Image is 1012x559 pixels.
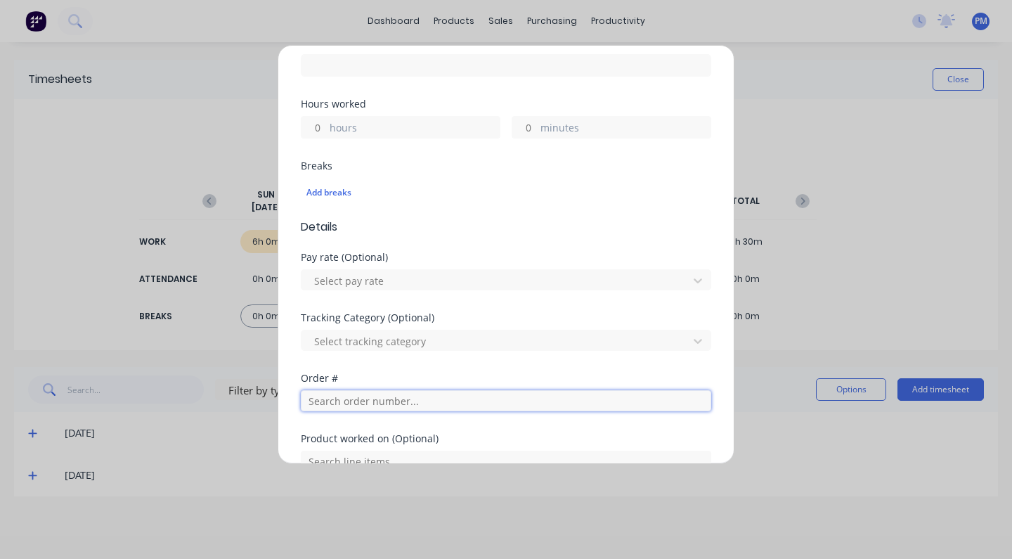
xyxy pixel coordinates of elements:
div: Order # [301,373,711,383]
input: Search order number... [301,390,711,411]
input: Search line items... [301,451,711,472]
span: Details [301,219,711,236]
div: Breaks [301,161,711,171]
label: hours [330,120,500,138]
div: Pay rate (Optional) [301,252,711,262]
div: Tracking Category (Optional) [301,313,711,323]
input: 0 [301,117,326,138]
div: Product worked on (Optional) [301,434,711,444]
div: Add breaks [306,184,706,202]
div: Finish time [301,37,711,47]
label: minutes [540,120,711,138]
input: 0 [512,117,537,138]
div: Hours worked [301,99,711,109]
